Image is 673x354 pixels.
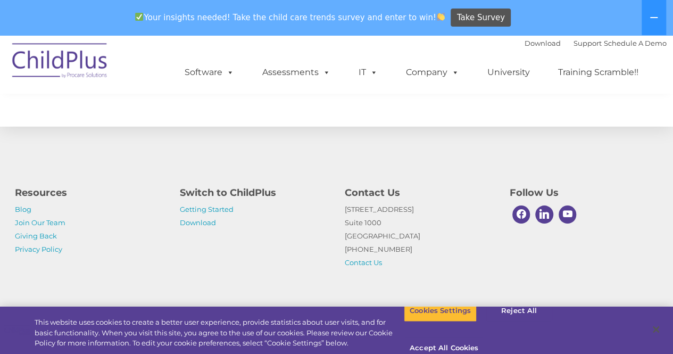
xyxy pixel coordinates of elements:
[345,185,494,200] h4: Contact Us
[180,205,234,213] a: Getting Started
[604,39,667,47] a: Schedule A Demo
[395,62,470,83] a: Company
[547,62,649,83] a: Training Scramble!!
[574,39,602,47] a: Support
[404,300,477,322] button: Cookies Settings
[35,317,404,349] div: This website uses cookies to create a better user experience, provide statistics about user visit...
[135,13,143,21] img: ✅
[510,185,659,200] h4: Follow Us
[451,9,511,27] a: Take Survey
[477,62,541,83] a: University
[15,232,57,240] a: Giving Back
[131,7,450,28] span: Your insights needed! Take the child care trends survey and enter to win!
[15,245,62,253] a: Privacy Policy
[180,185,329,200] h4: Switch to ChildPlus
[644,318,668,341] button: Close
[15,218,65,227] a: Join Our Team
[486,300,552,322] button: Reject All
[348,62,388,83] a: IT
[457,9,505,27] span: Take Survey
[345,203,494,269] p: [STREET_ADDRESS] Suite 1000 [GEOGRAPHIC_DATA] [PHONE_NUMBER]
[7,36,113,89] img: ChildPlus by Procare Solutions
[533,203,556,226] a: Linkedin
[15,205,31,213] a: Blog
[252,62,341,83] a: Assessments
[180,218,216,227] a: Download
[525,39,667,47] font: |
[148,70,180,78] span: Last name
[510,203,533,226] a: Facebook
[556,203,579,226] a: Youtube
[437,13,445,21] img: 👏
[345,258,382,267] a: Contact Us
[525,39,561,47] a: Download
[15,185,164,200] h4: Resources
[148,114,193,122] span: Phone number
[174,62,245,83] a: Software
